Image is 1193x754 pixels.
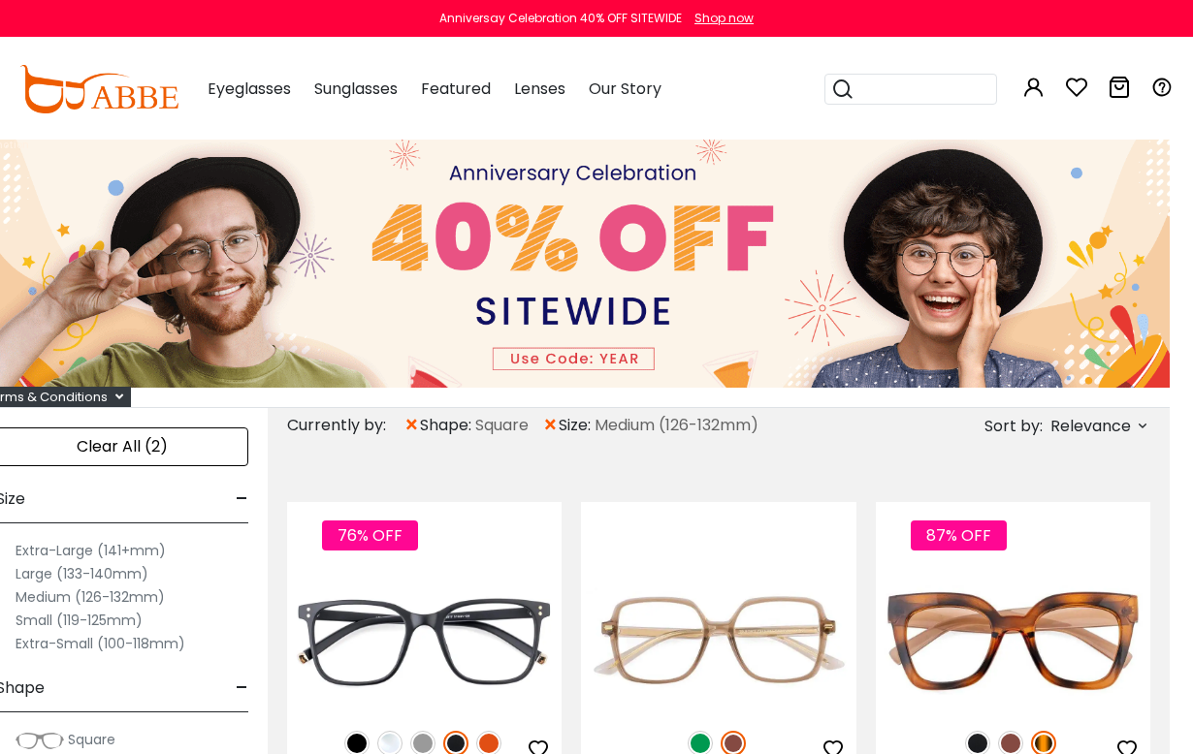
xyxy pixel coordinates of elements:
[984,415,1043,437] span: Sort by:
[314,78,398,100] span: Sunglasses
[420,414,475,437] span: shape:
[1050,409,1131,444] span: Relevance
[322,520,418,550] span: 76% OFF
[685,10,754,26] a: Shop now
[581,572,855,709] img: Brown Hubris - Acetate ,Universal Bridge Fit
[16,585,165,609] label: Medium (126-132mm)
[876,572,1150,709] img: Tortoise Founder - Plastic ,Universal Bridge Fit
[542,408,559,443] span: ×
[475,414,529,437] span: Square
[514,78,565,100] span: Lenses
[439,10,682,27] div: Anniversay Celebration 40% OFF SITEWIDE
[68,730,115,749] span: Square
[694,10,754,27] div: Shop now
[421,78,491,100] span: Featured
[403,408,420,443] span: ×
[287,572,562,709] img: Matte-black Nocan - TR ,Universal Bridge Fit
[287,408,403,443] div: Currently by:
[559,414,595,437] span: size:
[911,520,1007,550] span: 87% OFF
[19,65,178,113] img: abbeglasses.com
[236,665,248,711] span: -
[595,414,758,437] span: Medium (126-132mm)
[16,609,143,632] label: Small (119-125mm)
[208,78,291,100] span: Eyeglasses
[16,731,64,750] img: Square.png
[16,539,166,562] label: Extra-Large (141+mm)
[589,78,661,100] span: Our Story
[236,476,248,522] span: -
[16,632,185,655] label: Extra-Small (100-118mm)
[16,562,148,585] label: Large (133-140mm)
